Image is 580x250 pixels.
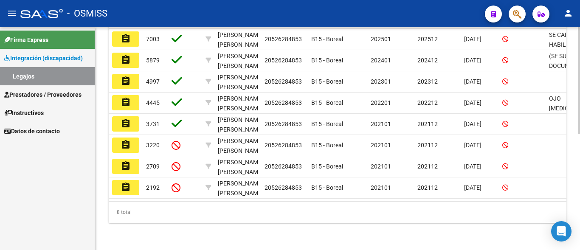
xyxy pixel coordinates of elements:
[417,57,438,64] span: 202412
[218,30,263,50] div: [PERSON_NAME] [PERSON_NAME]
[265,78,302,85] span: 20526284853
[146,57,160,64] span: 5879
[464,99,481,106] span: [DATE]
[121,76,131,86] mat-icon: assignment
[311,142,343,149] span: B15 - Boreal
[371,184,391,191] span: 202101
[311,121,343,127] span: B15 - Boreal
[4,53,83,63] span: Integración (discapacidad)
[218,51,263,71] div: [PERSON_NAME] [PERSON_NAME]
[218,115,263,135] div: [PERSON_NAME] [PERSON_NAME]
[4,35,48,45] span: Firma Express
[218,179,263,198] div: [PERSON_NAME] [PERSON_NAME]
[4,126,60,136] span: Datos de contacto
[121,55,131,65] mat-icon: assignment
[265,184,302,191] span: 20526284853
[265,163,302,170] span: 20526284853
[4,90,82,99] span: Prestadores / Proveedores
[146,36,160,42] span: 7003
[311,57,343,64] span: B15 - Boreal
[218,157,263,177] div: [PERSON_NAME] [PERSON_NAME]
[121,182,131,192] mat-icon: assignment
[311,36,343,42] span: B15 - Boreal
[371,36,391,42] span: 202501
[146,184,160,191] span: 2192
[265,57,302,64] span: 20526284853
[311,184,343,191] span: B15 - Boreal
[146,99,160,106] span: 4445
[371,99,391,106] span: 202201
[109,202,566,223] div: 8 total
[218,73,263,92] div: [PERSON_NAME] [PERSON_NAME]
[121,140,131,150] mat-icon: assignment
[417,163,438,170] span: 202112
[218,136,263,156] div: [PERSON_NAME] [PERSON_NAME]
[551,221,572,242] div: Open Intercom Messenger
[311,99,343,106] span: B15 - Boreal
[67,4,107,23] span: - OSMISS
[371,121,391,127] span: 202101
[146,78,160,85] span: 4997
[417,121,438,127] span: 202112
[464,163,481,170] span: [DATE]
[311,78,343,85] span: B15 - Boreal
[121,118,131,129] mat-icon: assignment
[464,184,481,191] span: [DATE]
[265,121,302,127] span: 20526284853
[265,142,302,149] span: 20526284853
[146,163,160,170] span: 2709
[371,163,391,170] span: 202101
[464,36,481,42] span: [DATE]
[218,94,263,113] div: [PERSON_NAME] [PERSON_NAME]
[417,142,438,149] span: 202112
[371,142,391,149] span: 202101
[417,99,438,106] span: 202212
[7,8,17,18] mat-icon: menu
[464,78,481,85] span: [DATE]
[146,142,160,149] span: 3220
[121,34,131,44] mat-icon: assignment
[464,57,481,64] span: [DATE]
[265,36,302,42] span: 20526284853
[464,121,481,127] span: [DATE]
[464,142,481,149] span: [DATE]
[417,184,438,191] span: 202112
[371,57,391,64] span: 202401
[563,8,573,18] mat-icon: person
[311,163,343,170] span: B15 - Boreal
[121,161,131,171] mat-icon: assignment
[121,97,131,107] mat-icon: assignment
[417,36,438,42] span: 202512
[371,78,391,85] span: 202301
[4,108,44,118] span: Instructivos
[417,78,438,85] span: 202312
[265,99,302,106] span: 20526284853
[146,121,160,127] span: 3731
